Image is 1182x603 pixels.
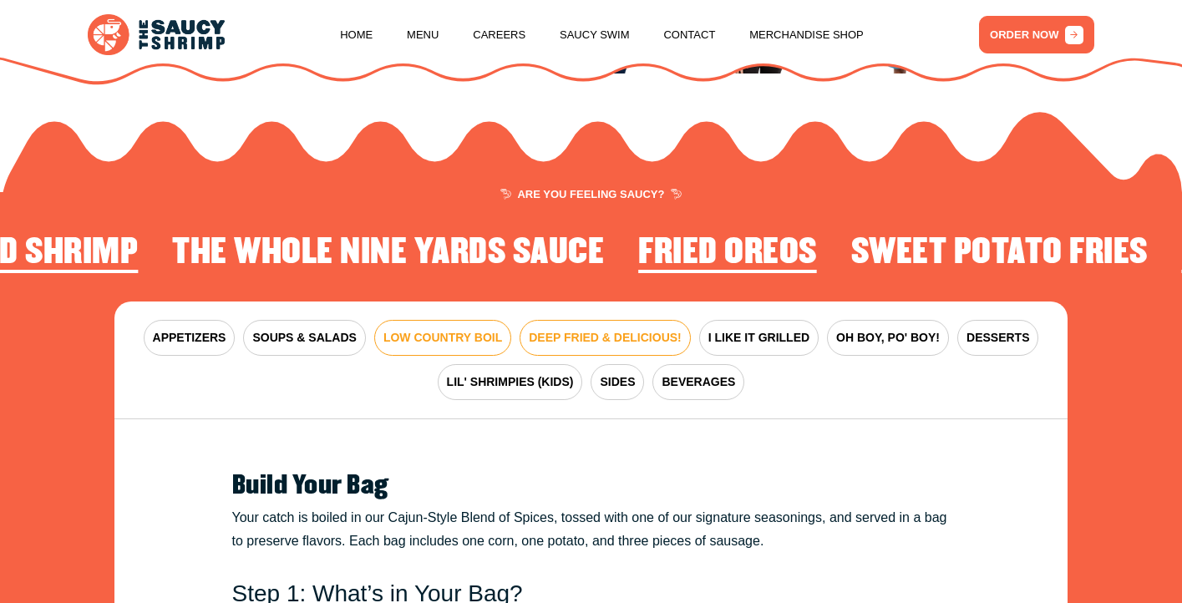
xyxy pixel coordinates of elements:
[520,320,691,356] button: DEEP FRIED & DELICIOUS!
[749,3,864,67] a: Merchandise Shop
[232,472,951,500] h2: Build Your Bag
[699,320,819,356] button: I LIKE IT GRILLED
[88,14,225,56] img: logo
[851,233,1148,271] h2: Sweet Potato Fries
[827,320,949,356] button: OH BOY, PO' BOY!
[438,364,583,400] button: LIL' SHRIMPIES (KIDS)
[407,3,439,67] a: Menu
[851,233,1148,276] li: 4 of 4
[979,16,1094,53] a: ORDER NOW
[144,320,236,356] button: APPETIZERS
[708,329,809,347] span: I LIKE IT GRILLED
[172,233,604,271] h2: The Whole Nine Yards Sauce
[560,3,630,67] a: Saucy Swim
[340,3,373,67] a: Home
[529,329,682,347] span: DEEP FRIED & DELICIOUS!
[374,320,511,356] button: LOW COUNTRY BOIL
[662,373,735,391] span: BEVERAGES
[447,373,574,391] span: LIL' SHRIMPIES (KIDS)
[957,320,1038,356] button: DESSERTS
[663,3,715,67] a: Contact
[232,506,951,553] p: Your catch is boiled in our Cajun-Style Blend of Spices, tossed with one of our signature seasoni...
[172,233,604,276] li: 2 of 4
[252,329,356,347] span: SOUPS & SALADS
[591,364,644,400] button: SIDES
[600,373,635,391] span: SIDES
[500,189,682,200] span: ARE YOU FEELING SAUCY?
[473,3,525,67] a: Careers
[383,329,502,347] span: LOW COUNTRY BOIL
[966,329,1029,347] span: DESSERTS
[836,329,940,347] span: OH BOY, PO' BOY!
[243,320,365,356] button: SOUPS & SALADS
[652,364,744,400] button: BEVERAGES
[638,233,817,276] li: 3 of 4
[638,233,817,271] h2: Fried Oreos
[153,329,226,347] span: APPETIZERS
